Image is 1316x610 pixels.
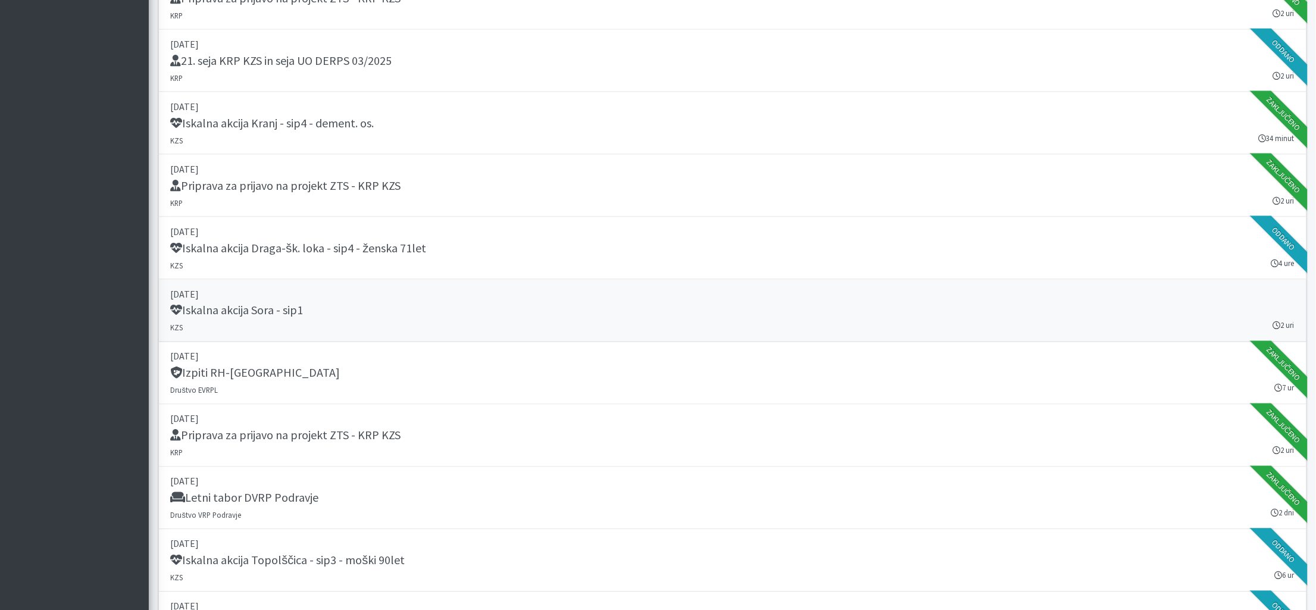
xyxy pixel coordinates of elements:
[171,224,1295,239] p: [DATE]
[158,467,1307,530] a: [DATE] Letni tabor DVRP Podravje Društvo VRP Podravje 2 dni Zaključeno
[158,92,1307,155] a: [DATE] Iskalna akcija Kranj - sip4 - dement. os. KZS 34 minut Zaključeno
[171,287,1295,301] p: [DATE]
[171,349,1295,364] p: [DATE]
[171,573,183,583] small: KZS
[158,30,1307,92] a: [DATE] 21. seja KRP KZS in seja UO DERPS 03/2025 KRP 2 uri Oddano
[171,537,1295,551] p: [DATE]
[171,116,374,130] h5: Iskalna akcija Kranj - sip4 - dement. os.
[171,54,392,68] h5: 21. seja KRP KZS in seja UO DERPS 03/2025
[171,136,183,145] small: KZS
[171,99,1295,114] p: [DATE]
[171,11,183,20] small: KRP
[171,448,183,458] small: KRP
[171,428,401,443] h5: Priprava za prijavo na projekt ZTS - KRP KZS
[171,553,405,568] h5: Iskalna akcija Topolščica - sip3 - moški 90let
[171,37,1295,51] p: [DATE]
[171,474,1295,489] p: [DATE]
[158,155,1307,217] a: [DATE] Priprava za prijavo na projekt ZTS - KRP KZS KRP 2 uri Zaključeno
[171,179,401,193] h5: Priprava za prijavo na projekt ZTS - KRP KZS
[171,162,1295,176] p: [DATE]
[171,304,304,318] h5: Iskalna akcija Sora - sip1
[171,198,183,208] small: KRP
[171,73,183,83] small: KRP
[1273,320,1295,331] small: 2 uri
[171,386,218,395] small: Društvo EVRPL
[158,217,1307,280] a: [DATE] Iskalna akcija Draga-šk. loka - sip4 - ženska 71let KZS 4 ure Oddano
[171,241,427,255] h5: Iskalna akcija Draga-šk. loka - sip4 - ženska 71let
[158,280,1307,342] a: [DATE] Iskalna akcija Sora - sip1 KZS 2 uri
[171,511,241,520] small: Društvo VRP Podravje
[171,491,319,505] h5: Letni tabor DVRP Podravje
[158,405,1307,467] a: [DATE] Priprava za prijavo na projekt ZTS - KRP KZS KRP 2 uri Zaključeno
[171,261,183,270] small: KZS
[171,412,1295,426] p: [DATE]
[171,366,340,380] h5: Izpiti RH-[GEOGRAPHIC_DATA]
[158,342,1307,405] a: [DATE] Izpiti RH-[GEOGRAPHIC_DATA] Društvo EVRPL 7 ur Zaključeno
[158,530,1307,592] a: [DATE] Iskalna akcija Topolščica - sip3 - moški 90let KZS 6 ur Oddano
[171,323,183,333] small: KZS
